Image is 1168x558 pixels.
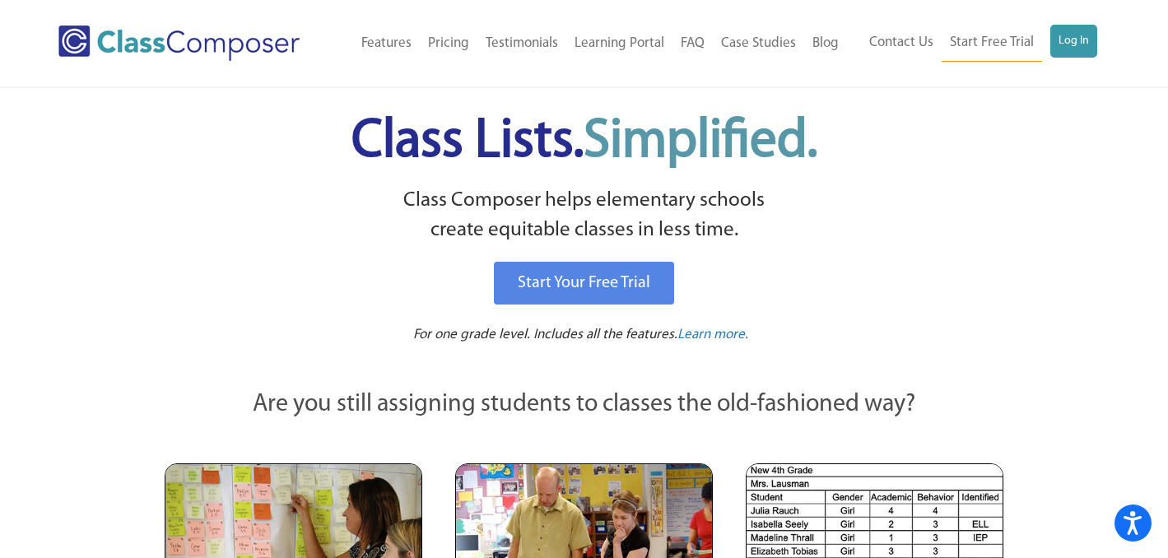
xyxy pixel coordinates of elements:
[162,186,1007,246] p: Class Composer helps elementary schools create equitable classes in less time.
[1050,25,1097,58] a: Log In
[353,26,420,62] a: Features
[847,25,1097,62] nav: Header Menu
[351,115,817,169] span: Class Lists.
[494,262,674,305] a: Start Your Free Trial
[672,26,713,62] a: FAQ
[861,25,942,61] a: Contact Us
[677,325,748,346] a: Learn more.
[677,328,748,342] span: Learn more.
[566,26,672,62] a: Learning Portal
[165,387,1004,423] p: Are you still assigning students to classes the old-fashioned way?
[804,26,847,62] a: Blog
[518,275,650,291] span: Start Your Free Trial
[713,26,804,62] a: Case Studies
[420,26,477,62] a: Pricing
[942,25,1042,62] a: Start Free Trial
[58,26,300,61] img: Class Composer
[413,328,677,342] span: For one grade level. Includes all the features.
[333,26,847,62] nav: Header Menu
[584,115,817,169] span: Simplified.
[477,26,566,62] a: Testimonials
